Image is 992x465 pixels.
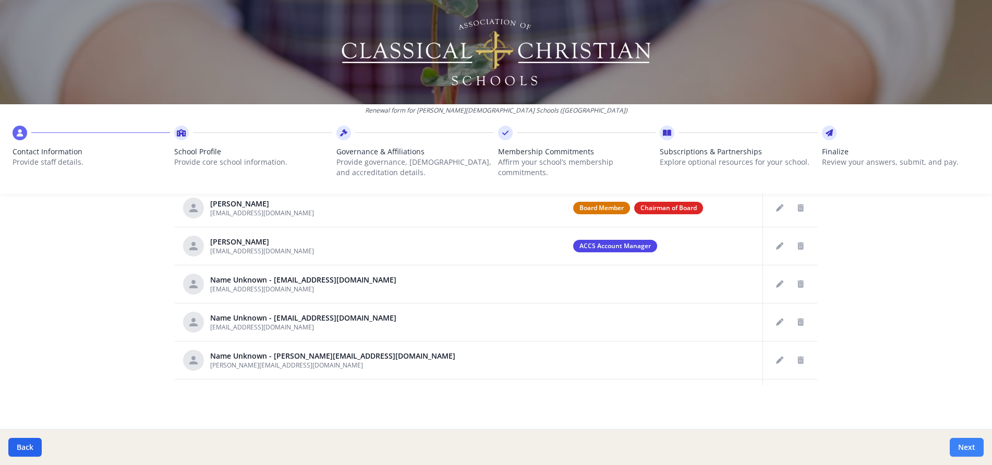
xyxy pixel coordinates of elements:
[336,157,494,178] p: Provide governance, [DEMOGRAPHIC_DATA], and accreditation details.
[771,276,788,292] button: Edit staff
[210,237,314,247] div: [PERSON_NAME]
[660,146,817,157] span: Subscriptions & Partnerships
[210,247,314,255] span: [EMAIL_ADDRESS][DOMAIN_NAME]
[792,276,809,292] button: Delete staff
[771,238,788,254] button: Edit staff
[13,157,170,167] p: Provide staff details.
[210,275,396,285] div: Name Unknown - [EMAIL_ADDRESS][DOMAIN_NAME]
[792,352,809,369] button: Delete staff
[174,146,332,157] span: School Profile
[210,313,396,323] div: Name Unknown - [EMAIL_ADDRESS][DOMAIN_NAME]
[498,146,656,157] span: Membership Commitments
[950,438,984,457] button: Next
[210,351,455,361] div: Name Unknown - [PERSON_NAME][EMAIL_ADDRESS][DOMAIN_NAME]
[210,323,314,332] span: [EMAIL_ADDRESS][DOMAIN_NAME]
[174,157,332,167] p: Provide core school information.
[573,240,657,252] span: ACCS Account Manager
[210,285,314,293] span: [EMAIL_ADDRESS][DOMAIN_NAME]
[13,146,170,157] span: Contact Information
[792,200,809,216] button: Delete staff
[634,202,703,214] span: Chairman of Board
[340,16,652,89] img: Logo
[822,146,979,157] span: Finalize
[8,438,42,457] button: Back
[210,361,363,370] span: [PERSON_NAME][EMAIL_ADDRESS][DOMAIN_NAME]
[792,238,809,254] button: Delete staff
[573,202,630,214] span: Board Member
[771,200,788,216] button: Edit staff
[210,199,314,209] div: [PERSON_NAME]
[660,157,817,167] p: Explore optional resources for your school.
[822,157,979,167] p: Review your answers, submit, and pay.
[210,209,314,217] span: [EMAIL_ADDRESS][DOMAIN_NAME]
[771,314,788,331] button: Edit staff
[498,157,656,178] p: Affirm your school’s membership commitments.
[336,146,494,157] span: Governance & Affiliations
[792,314,809,331] button: Delete staff
[771,352,788,369] button: Edit staff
